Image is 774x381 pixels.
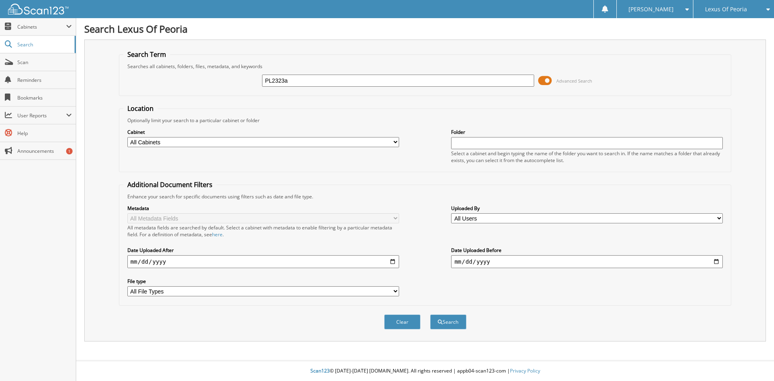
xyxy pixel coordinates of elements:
[451,150,723,164] div: Select a cabinet and begin typing the name of the folder you want to search in. If the name match...
[17,77,72,83] span: Reminders
[451,205,723,212] label: Uploaded By
[127,247,399,254] label: Date Uploaded After
[430,314,466,329] button: Search
[123,193,727,200] div: Enhance your search for specific documents using filters such as date and file type.
[127,129,399,135] label: Cabinet
[17,23,66,30] span: Cabinets
[384,314,420,329] button: Clear
[17,41,71,48] span: Search
[17,148,72,154] span: Announcements
[510,367,540,374] a: Privacy Policy
[123,117,727,124] div: Optionally limit your search to a particular cabinet or folder
[127,278,399,285] label: File type
[556,78,592,84] span: Advanced Search
[123,50,170,59] legend: Search Term
[123,63,727,70] div: Searches all cabinets, folders, files, metadata, and keywords
[8,4,69,15] img: scan123-logo-white.svg
[451,129,723,135] label: Folder
[127,224,399,238] div: All metadata fields are searched by default. Select a cabinet with metadata to enable filtering b...
[310,367,330,374] span: Scan123
[127,205,399,212] label: Metadata
[123,180,216,189] legend: Additional Document Filters
[17,59,72,66] span: Scan
[127,255,399,268] input: start
[123,104,158,113] legend: Location
[17,130,72,137] span: Help
[76,361,774,381] div: © [DATE]-[DATE] [DOMAIN_NAME]. All rights reserved | appb04-scan123-com |
[451,255,723,268] input: end
[212,231,223,238] a: here
[628,7,674,12] span: [PERSON_NAME]
[17,112,66,119] span: User Reports
[17,94,72,101] span: Bookmarks
[705,7,747,12] span: Lexus Of Peoria
[84,22,766,35] h1: Search Lexus Of Peoria
[66,148,73,154] div: 1
[451,247,723,254] label: Date Uploaded Before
